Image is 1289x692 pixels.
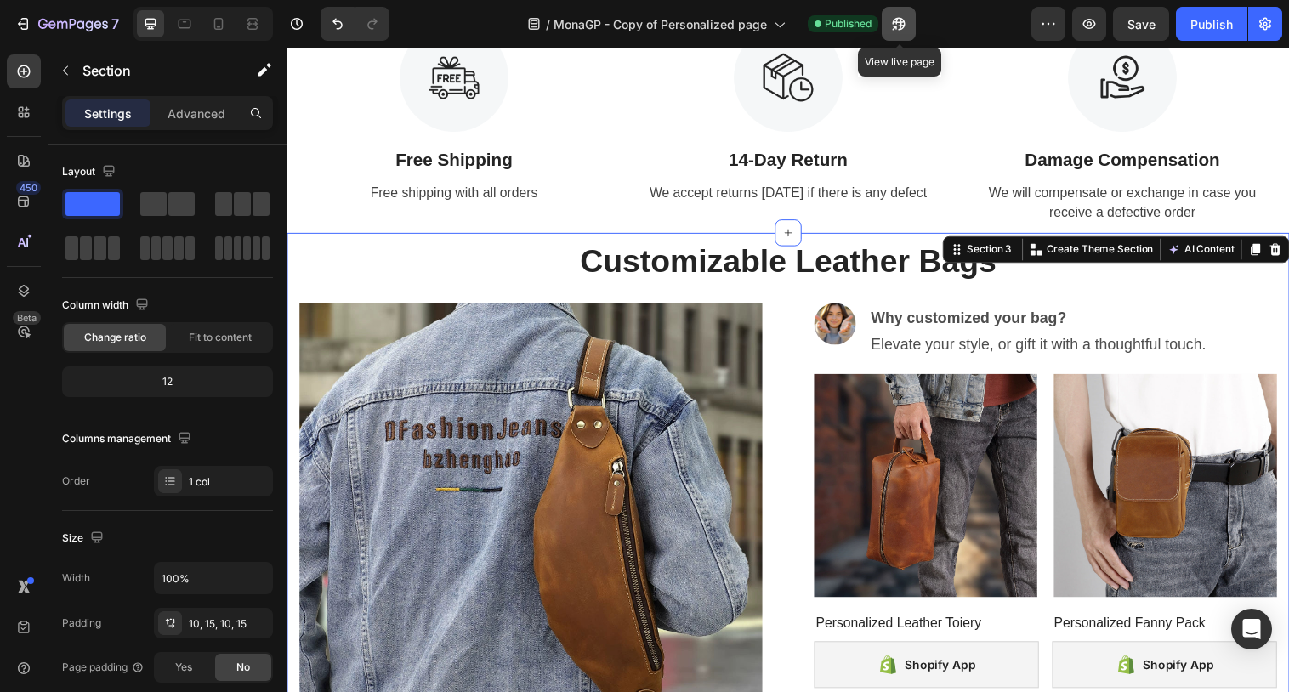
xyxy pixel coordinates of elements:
[62,474,90,489] div: Order
[175,660,192,675] span: Yes
[7,7,127,41] button: 7
[62,294,152,317] div: Column width
[62,161,119,184] div: Layout
[594,267,793,284] strong: Why customized your bag?
[62,615,101,631] div: Padding
[594,289,935,316] p: Elevate your style, or gift it with a thoughtful touch.
[111,14,119,34] p: 7
[236,660,250,675] span: No
[353,99,667,130] h2: 14-Day Return
[1190,15,1233,33] div: Publish
[84,330,146,345] span: Change ratio
[62,570,90,586] div: Width
[84,105,132,122] p: Settings
[189,330,252,345] span: Fit to content
[825,16,872,31] span: Published
[321,7,389,41] div: Undo/Redo
[1127,17,1156,31] span: Save
[287,48,1289,692] iframe: Design area
[62,428,195,451] div: Columns management
[781,332,1008,559] img: gempages_579984606774690388-11594d17-8655-425f-b014-98c708515b62.jpg
[168,105,225,122] p: Advanced
[779,574,1008,598] h2: Personalized Fanny Pack
[355,138,666,158] p: We accept returns [DATE] if there is any defect
[62,660,145,675] div: Page padding
[213,197,808,240] h2: Customizable Leather Bags
[689,198,741,213] div: Section 3
[155,563,272,593] input: Auto
[537,574,765,598] h2: Personalized Leather Toiery
[82,60,222,81] p: Section
[189,616,269,632] div: 10, 15, 10, 15
[65,370,270,394] div: 12
[13,311,41,325] div: Beta
[872,618,944,638] div: Shopify App
[693,136,1008,180] div: We will compensate or exchange in case you receive a defective order
[546,15,550,33] span: /
[62,527,107,550] div: Size
[1231,609,1272,649] div: Open Intercom Messenger
[629,618,701,638] div: Shopify App
[14,101,326,128] p: Free Shipping
[893,196,968,216] button: AI Content
[1113,7,1169,41] button: Save
[1176,7,1247,41] button: Publish
[537,260,579,303] img: gempages_579984606774690388-679b4230-76ce-4fb1-9ed8-a734e62dbcea.jpg
[554,15,767,33] span: MonaGP - Copy of Personalized page
[189,474,269,490] div: 1 col
[537,332,764,559] img: gempages_579984606774690388-f9ac0acd-32c4-411e-b2d6-db1f00f75113.webp
[14,138,326,158] p: Free shipping with all orders
[773,198,882,213] p: Create Theme Section
[695,101,1006,128] p: Damage Compensation
[16,181,41,195] div: 450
